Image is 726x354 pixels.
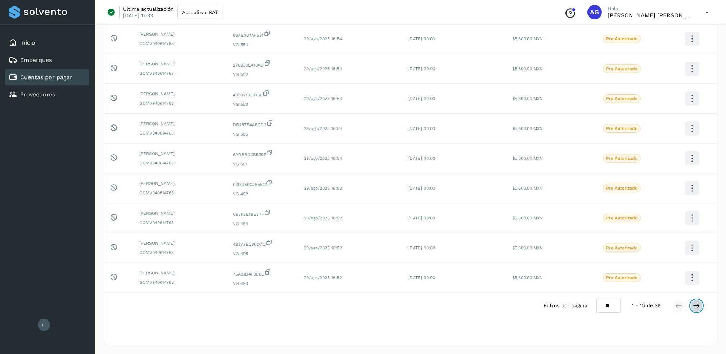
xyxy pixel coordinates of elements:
[408,96,435,101] span: [DATE] 00:00
[123,12,153,19] p: [DATE] 17:33
[233,41,292,48] span: VG 554
[5,52,89,68] div: Embarques
[304,96,342,101] span: 29/ago/2025 16:54
[233,280,292,287] span: VG 493
[233,101,292,108] span: VG 553
[606,66,637,71] p: Pre Autorizado
[512,215,543,221] span: $5,600.00 MXN
[139,121,221,127] span: [PERSON_NAME]
[606,96,637,101] p: Pre Autorizado
[139,61,221,67] span: [PERSON_NAME]
[139,31,221,37] span: [PERSON_NAME]
[139,180,221,187] span: [PERSON_NAME]
[233,131,292,137] span: VG 555
[20,91,55,98] a: Proveedores
[139,100,221,106] span: GOMV940614763
[139,190,221,196] span: GOMV940614763
[233,221,292,227] span: VG 494
[139,249,221,256] span: GOMV940614763
[408,126,435,131] span: [DATE] 00:00
[139,70,221,77] span: GOMV940614763
[408,215,435,221] span: [DATE] 00:00
[606,36,637,41] p: Pre Autorizado
[606,245,637,250] p: Pre Autorizado
[608,6,694,12] p: Hola,
[5,87,89,103] div: Proveedores
[139,210,221,217] span: [PERSON_NAME]
[233,269,292,277] span: 75A21D4F9B8E
[632,302,661,309] span: 1 - 10 de 36
[408,245,435,250] span: [DATE] 00:00
[512,96,543,101] span: $5,600.00 MXN
[408,186,435,191] span: [DATE] 00:00
[512,156,543,161] span: $5,600.00 MXN
[408,156,435,161] span: [DATE] 00:00
[512,186,543,191] span: $5,600.00 MXN
[182,10,218,15] span: Actualizar SAT
[139,219,221,226] span: GOMV940614763
[139,40,221,47] span: GOMV940614763
[233,30,292,38] span: 63AE0D1AF531
[304,156,342,161] span: 29/ago/2025 16:54
[512,36,543,41] span: $5,600.00 MXN
[304,245,342,250] span: 29/ago/2025 16:52
[606,156,637,161] p: Pre Autorizado
[233,161,292,167] span: VG 551
[5,69,89,85] div: Cuentas por pagar
[606,126,637,131] p: Pre Autorizado
[408,36,435,41] span: [DATE] 00:00
[512,275,543,280] span: $5,600.00 MXN
[177,5,222,19] button: Actualizar SAT
[233,149,292,158] span: 6ADBBCCB539F
[233,119,292,128] span: DB257E4ABCD3
[304,275,342,280] span: 29/ago/2025 16:52
[139,279,221,286] span: GOMV940614763
[233,90,292,98] span: 493021B5B158
[139,150,221,157] span: [PERSON_NAME]
[512,66,543,71] span: $5,600.00 MXN
[233,250,292,257] span: VG 495
[512,245,543,250] span: $5,600.00 MXN
[139,240,221,246] span: [PERSON_NAME]
[408,66,435,71] span: [DATE] 00:00
[139,91,221,97] span: [PERSON_NAME]
[304,126,342,131] span: 29/ago/2025 16:54
[5,35,89,51] div: Inicio
[606,186,637,191] p: Pre Autorizado
[512,126,543,131] span: $5,600.00 MXN
[233,191,292,197] span: VG 492
[20,74,72,81] a: Cuentas por pagar
[304,36,342,41] span: 29/ago/2025 16:54
[606,215,637,221] p: Pre Autorizado
[606,275,637,280] p: Pre Autorizado
[233,239,292,248] span: 4B3A7E5B6DAC
[608,12,694,19] p: Abigail Gonzalez Leon
[233,60,292,68] span: 276230E410AD
[233,209,292,218] span: C85F2E1BE37F
[123,6,174,12] p: Última actualización
[139,160,221,166] span: GOMV940614763
[544,302,591,309] span: Filtros por página :
[408,275,435,280] span: [DATE] 00:00
[304,186,342,191] span: 29/ago/2025 16:52
[304,215,342,221] span: 29/ago/2025 16:52
[139,130,221,136] span: GOMV940614763
[20,39,35,46] a: Inicio
[233,71,292,78] span: VG 552
[304,66,342,71] span: 29/ago/2025 16:54
[233,179,292,188] span: 00DD59C255BC
[20,56,52,63] a: Embarques
[139,270,221,276] span: [PERSON_NAME]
